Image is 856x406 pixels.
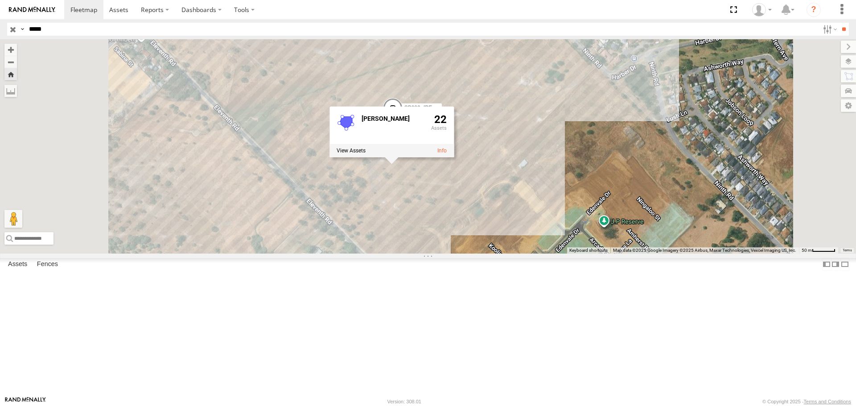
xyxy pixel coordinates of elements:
label: View assets associated with this fence [337,148,366,154]
div: © Copyright 2025 - [762,399,851,404]
span: Map data ©2025 Google Imagery ©2025 Airbus, Maxar Technologies, Vexcel Imaging US, Inc. [613,248,796,253]
span: SP002- [PERSON_NAME] Screen [404,105,486,111]
label: Search Filter Options [819,23,839,36]
div: Fence Name - Sienna G [362,116,424,123]
a: Terms and Conditions [804,399,851,404]
a: Terms (opens in new tab) [843,248,852,252]
label: Dock Summary Table to the Left [822,258,831,271]
a: Visit our Website [5,397,46,406]
button: Zoom in [4,44,17,56]
label: Search Query [19,23,26,36]
label: Map Settings [841,99,856,112]
label: Assets [4,258,32,271]
a: View fence details [437,148,447,154]
label: Hide Summary Table [840,258,849,271]
label: Fences [33,258,62,271]
button: Zoom Home [4,68,17,80]
span: 50 m [802,248,812,253]
div: Version: 308.01 [387,399,421,404]
button: Map scale: 50 m per 49 pixels [799,247,838,254]
label: Measure [4,85,17,97]
img: rand-logo.svg [9,7,55,13]
div: 22 [431,114,447,143]
button: Drag Pegman onto the map to open Street View [4,210,22,228]
button: Keyboard shortcuts [569,247,608,254]
button: Zoom out [4,56,17,68]
div: Hayley Petersen [749,3,775,16]
label: Dock Summary Table to the Right [831,258,840,271]
i: ? [807,3,821,17]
